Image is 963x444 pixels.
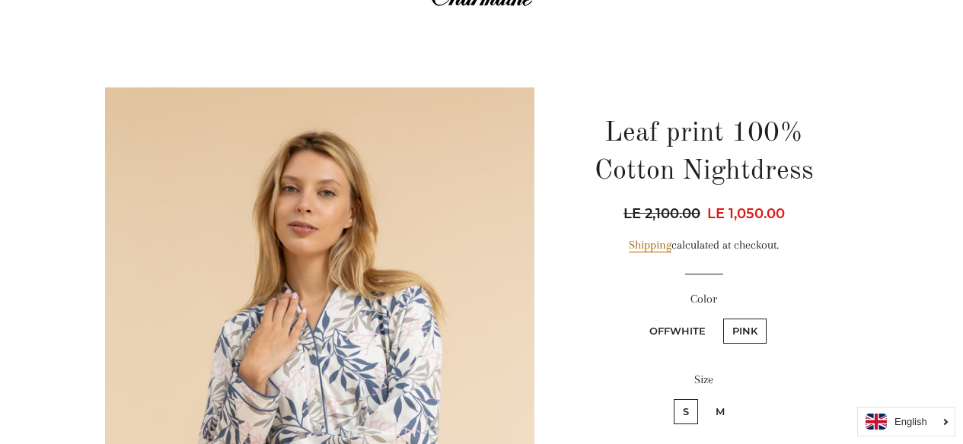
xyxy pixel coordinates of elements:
[866,414,947,430] a: English
[706,399,734,424] label: M
[569,290,839,309] label: Color
[569,370,839,389] label: Size
[894,417,927,427] i: English
[629,238,671,252] a: Shipping
[623,203,704,224] span: LE 2,100.00
[640,319,715,344] label: OffWhite
[569,115,839,192] h1: Leaf print 100% Cotton Nightdress
[569,236,839,255] div: calculated at checkout.
[674,399,698,424] label: S
[723,319,767,344] label: Pink
[707,205,785,222] span: LE 1,050.00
